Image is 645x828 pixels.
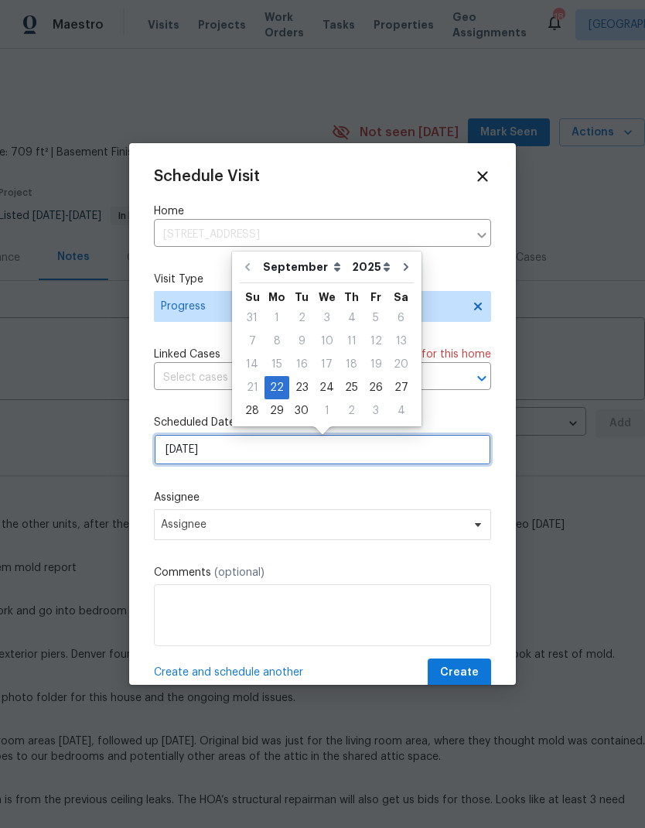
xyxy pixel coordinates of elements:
abbr: Tuesday [295,292,309,303]
div: Mon Sep 15 2025 [264,353,289,376]
div: 30 [289,400,314,422]
abbr: Saturday [394,292,408,303]
div: 22 [264,377,289,399]
div: 18 [340,354,363,375]
div: Fri Sep 05 2025 [363,306,388,330]
span: Create and schedule another [154,665,303,680]
div: 23 [289,377,314,399]
div: Thu Sep 25 2025 [340,376,363,399]
div: 3 [314,307,340,329]
div: Mon Sep 01 2025 [264,306,289,330]
div: Thu Oct 02 2025 [340,399,363,423]
div: Fri Sep 19 2025 [363,353,388,376]
div: Thu Sep 11 2025 [340,330,363,353]
label: Home [154,204,491,219]
span: Create [440,663,479,683]
div: 19 [363,354,388,375]
div: Sat Oct 04 2025 [388,399,414,423]
input: Enter in an address [154,223,468,247]
div: 31 [240,307,264,329]
div: 1 [264,307,289,329]
div: Mon Sep 08 2025 [264,330,289,353]
div: 26 [363,377,388,399]
span: Close [474,168,491,185]
span: Linked Cases [154,347,220,362]
div: Fri Sep 12 2025 [363,330,388,353]
div: Wed Sep 03 2025 [314,306,340,330]
div: Fri Oct 03 2025 [363,399,388,423]
div: Sun Sep 14 2025 [240,353,264,376]
button: Create [428,659,491,687]
div: Tue Sep 23 2025 [289,376,314,399]
div: 9 [289,330,314,352]
div: 24 [314,377,340,399]
div: 14 [240,354,264,375]
div: Thu Sep 04 2025 [340,306,363,330]
div: 2 [340,400,363,422]
div: Tue Sep 16 2025 [289,353,314,376]
div: 16 [289,354,314,375]
select: Year [348,255,394,279]
div: Sat Sep 13 2025 [388,330,414,353]
div: 20 [388,354,414,375]
div: 5 [363,307,388,329]
label: Visit Type [154,272,491,287]
select: Month [259,255,348,279]
div: 29 [264,400,289,422]
div: 15 [264,354,289,375]
div: Sun Sep 28 2025 [240,399,264,423]
div: Wed Sep 10 2025 [314,330,340,353]
input: M/D/YYYY [154,434,491,465]
div: Sat Sep 20 2025 [388,353,414,376]
div: 25 [340,377,363,399]
button: Open [471,368,493,389]
abbr: Friday [370,292,381,303]
div: 11 [340,330,363,352]
div: 6 [388,307,414,329]
div: 4 [388,400,414,422]
div: Tue Sep 09 2025 [289,330,314,353]
span: Schedule Visit [154,169,260,184]
div: 3 [363,400,388,422]
div: Fri Sep 26 2025 [363,376,388,399]
div: Mon Sep 22 2025 [264,376,289,399]
div: 12 [363,330,388,352]
div: Tue Sep 30 2025 [289,399,314,423]
div: Wed Sep 24 2025 [314,376,340,399]
abbr: Monday [268,292,285,303]
div: Sun Sep 21 2025 [240,376,264,399]
div: 8 [264,330,289,352]
button: Go to previous month [236,251,259,282]
div: Wed Oct 01 2025 [314,399,340,423]
label: Comments [154,565,491,580]
button: Go to next month [394,251,418,282]
div: Sat Sep 27 2025 [388,376,414,399]
div: Tue Sep 02 2025 [289,306,314,330]
span: (optional) [214,567,264,578]
div: Thu Sep 18 2025 [340,353,363,376]
span: Progress [161,299,462,314]
div: Mon Sep 29 2025 [264,399,289,423]
div: 4 [340,307,363,329]
div: 27 [388,377,414,399]
div: Sat Sep 06 2025 [388,306,414,330]
div: Sun Sep 07 2025 [240,330,264,353]
div: 17 [314,354,340,375]
label: Assignee [154,490,491,505]
div: 21 [240,377,264,399]
div: 1 [314,400,340,422]
div: 13 [388,330,414,352]
abbr: Thursday [344,292,359,303]
input: Select cases [154,366,448,390]
abbr: Sunday [245,292,260,303]
div: 7 [240,330,264,352]
label: Scheduled Date [154,415,491,430]
abbr: Wednesday [319,292,336,303]
div: Wed Sep 17 2025 [314,353,340,376]
div: Sun Aug 31 2025 [240,306,264,330]
span: Assignee [161,518,464,531]
div: 2 [289,307,314,329]
div: 28 [240,400,264,422]
div: 10 [314,330,340,352]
